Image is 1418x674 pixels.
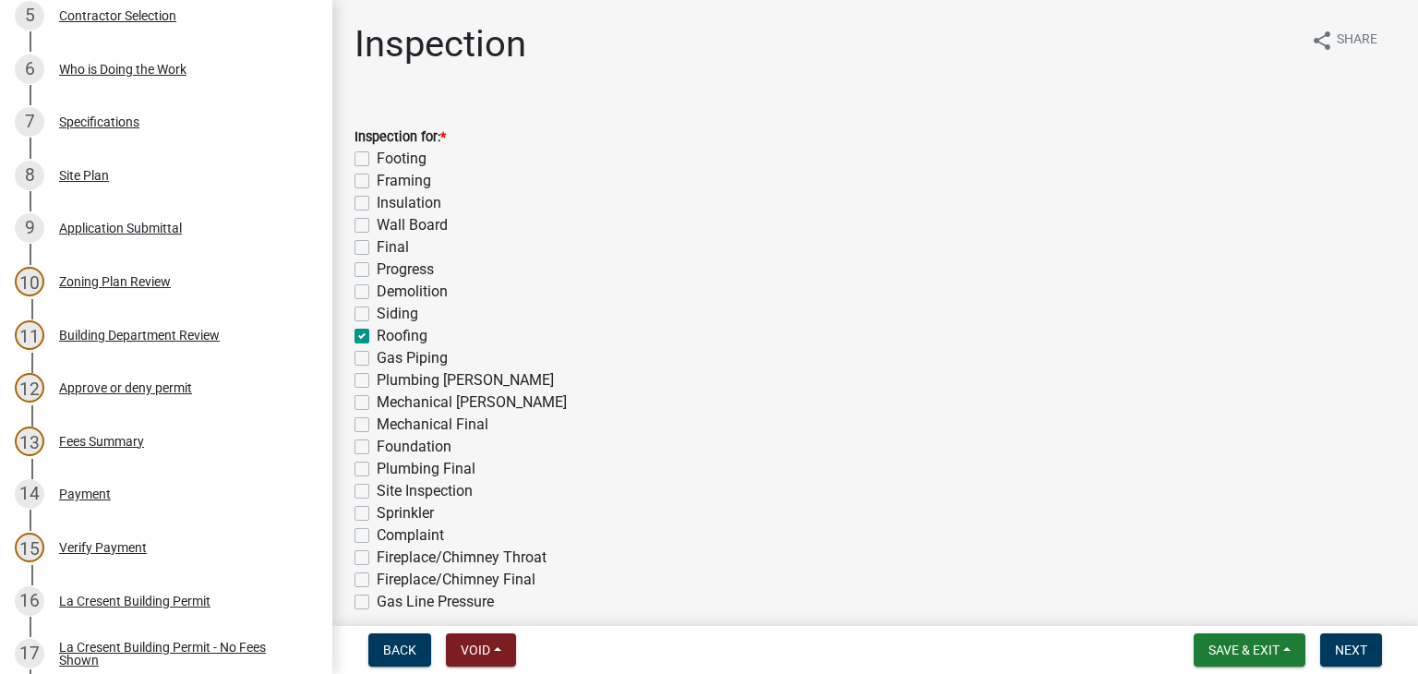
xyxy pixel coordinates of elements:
span: Share [1337,30,1377,52]
div: 6 [15,54,44,84]
label: Foundation [377,436,451,458]
div: 12 [15,373,44,403]
span: Next [1335,643,1367,657]
div: 16 [15,586,44,616]
div: Specifications [59,115,139,128]
label: Mechanical Final [377,414,488,436]
span: Void [461,643,490,657]
div: Fees Summary [59,435,144,448]
label: Final [377,236,409,259]
label: Progress [377,259,434,281]
label: Sprinkler [377,502,434,524]
div: Building Department Review [59,329,220,342]
button: Back [368,633,431,667]
div: Site Plan [59,169,109,182]
div: Approve or deny permit [59,381,192,394]
label: Gas Line Pressure [377,591,494,613]
div: 9 [15,213,44,243]
span: Back [383,643,416,657]
div: 15 [15,533,44,562]
label: Roofing [377,325,427,347]
div: 13 [15,427,44,456]
label: Siding [377,303,418,325]
div: 8 [15,161,44,190]
h1: Inspection [354,22,526,66]
div: 17 [15,639,44,668]
div: Zoning Plan Review [59,275,171,288]
label: Gas Piping [377,347,448,369]
div: Payment [59,487,111,500]
div: Contractor Selection [59,9,176,22]
button: shareShare [1296,22,1392,58]
div: 14 [15,479,44,509]
button: Void [446,633,516,667]
label: Wall Board [377,214,448,236]
label: Footing [377,148,427,170]
div: La Cresent Building Permit - No Fees Shown [59,641,303,667]
div: 7 [15,107,44,137]
label: Complaint [377,524,444,547]
div: 11 [15,320,44,350]
label: Inspection for: [354,131,446,144]
div: La Cresent Building Permit [59,595,210,608]
div: Application Submittal [59,222,182,235]
label: Plumbing Final [377,458,475,480]
div: 5 [15,1,44,30]
label: Insulation [377,192,441,214]
button: Next [1320,633,1382,667]
label: Fireplace/Chimney Final [377,569,535,591]
label: Plumbing [PERSON_NAME] [377,369,554,391]
div: Who is Doing the Work [59,63,186,76]
label: Framing [377,170,431,192]
div: 10 [15,267,44,296]
label: Demolition [377,281,448,303]
label: Fireplace/Chimney Throat [377,547,547,569]
label: Mechanical [PERSON_NAME] [377,391,567,414]
button: Save & Exit [1194,633,1305,667]
label: Site Inspection [377,480,473,502]
i: share [1311,30,1333,52]
span: Save & Exit [1208,643,1280,657]
div: Verify Payment [59,541,147,554]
